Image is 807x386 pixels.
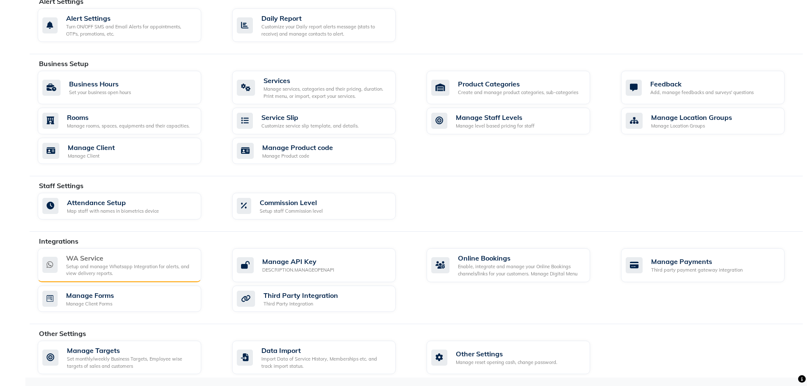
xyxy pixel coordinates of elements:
a: Manage API KeyDESCRIPTION.MANAGEOPENAPI [232,248,414,282]
div: Customize your Daily report alerts message (stats to receive) and manage contacts to alert. [261,23,389,37]
a: Manage Staff LevelsManage level based pricing for staff [427,108,608,134]
div: Setup and manage Whatsapp Integration for alerts, and view delivery reports. [66,263,194,277]
div: Attendance Setup [67,197,159,208]
a: Alert SettingsTurn ON/OFF SMS and Email Alerts for appointments, OTPs, promotions, etc. [38,8,219,42]
div: DESCRIPTION.MANAGEOPENAPI [262,267,334,274]
a: Third Party IntegrationThird Party Integration [232,286,414,312]
div: Map staff with names in biometrics device [67,208,159,215]
div: Manage Client Forms [66,300,114,308]
div: Setup staff Commission level [260,208,323,215]
a: Daily ReportCustomize your Daily report alerts message (stats to receive) and manage contacts to ... [232,8,414,42]
div: Other Settings [456,349,557,359]
div: Manage reset opening cash, change password. [456,359,557,366]
a: Online BookingsEnable, integrate and manage your Online Bookings channels/links for your customer... [427,248,608,282]
div: Manage rooms, spaces, equipments and their capacities. [67,122,190,130]
div: Service Slip [261,112,359,122]
div: Third Party Integration [263,290,338,300]
a: Product CategoriesCreate and manage product categories, sub-categories [427,71,608,104]
a: Business HoursSet your business open hours [38,71,219,104]
div: Data Import [261,345,389,355]
div: Services [263,75,389,86]
div: Manage Forms [66,290,114,300]
a: Manage Location GroupsManage Location Groups [621,108,803,134]
a: ServicesManage services, categories and their pricing, duration. Print menu, or import, export yo... [232,71,414,104]
div: WA Service [66,253,194,263]
a: WA ServiceSetup and manage Whatsapp Integration for alerts, and view delivery reports. [38,248,219,282]
div: Set your business open hours [69,89,131,96]
a: Attendance SetupMap staff with names in biometrics device [38,193,219,219]
div: Commission Level [260,197,323,208]
div: Manage API Key [262,256,334,267]
div: Manage Payments [651,256,743,267]
div: Manage Client [68,142,115,153]
a: FeedbackAdd, manage feedbacks and surveys' questions [621,71,803,104]
div: Alert Settings [66,13,194,23]
div: Manage Staff Levels [456,112,535,122]
div: Manage services, categories and their pricing, duration. Print menu, or import, export your servi... [263,86,389,100]
a: Manage TargetsSet monthly/weekly Business Targets, Employee wise targets of sales and customers [38,341,219,374]
div: Online Bookings [458,253,583,263]
div: Rooms [67,112,190,122]
a: Commission LevelSetup staff Commission level [232,193,414,219]
div: Create and manage product categories, sub-categories [458,89,578,96]
div: Product Categories [458,79,578,89]
div: Feedback [650,79,754,89]
div: Third Party Integration [263,300,338,308]
div: Manage Location Groups [651,112,732,122]
div: Add, manage feedbacks and surveys' questions [650,89,754,96]
div: Manage level based pricing for staff [456,122,535,130]
div: Turn ON/OFF SMS and Email Alerts for appointments, OTPs, promotions, etc. [66,23,194,37]
div: Third party payment gateway integration [651,267,743,274]
div: Enable, integrate and manage your Online Bookings channels/links for your customers. Manage Digit... [458,263,583,277]
div: Manage Location Groups [651,122,732,130]
div: Daily Report [261,13,389,23]
a: Manage ClientManage Client [38,138,219,164]
div: Set monthly/weekly Business Targets, Employee wise targets of sales and customers [67,355,194,369]
div: Manage Product code [262,142,333,153]
a: RoomsManage rooms, spaces, equipments and their capacities. [38,108,219,134]
div: Manage Product code [262,153,333,160]
a: Manage FormsManage Client Forms [38,286,219,312]
div: Manage Targets [67,345,194,355]
a: Manage PaymentsThird party payment gateway integration [621,248,803,282]
a: Manage Product codeManage Product code [232,138,414,164]
div: Import Data of Service History, Memberships etc. and track import status. [261,355,389,369]
a: Other SettingsManage reset opening cash, change password. [427,341,608,374]
div: Customize service slip template, and details. [261,122,359,130]
a: Service SlipCustomize service slip template, and details. [232,108,414,134]
a: Data ImportImport Data of Service History, Memberships etc. and track import status. [232,341,414,374]
div: Business Hours [69,79,131,89]
div: Manage Client [68,153,115,160]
